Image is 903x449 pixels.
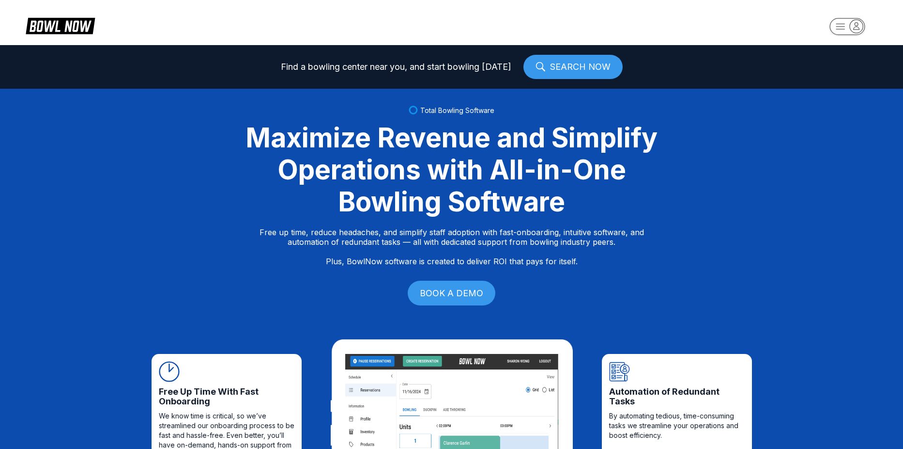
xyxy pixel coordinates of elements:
[523,55,623,79] a: SEARCH NOW
[281,62,511,72] span: Find a bowling center near you, and start bowling [DATE]
[159,387,294,406] span: Free Up Time With Fast Onboarding
[609,387,745,406] span: Automation of Redundant Tasks
[609,411,745,440] span: By automating tedious, time-consuming tasks we streamline your operations and boost efficiency.
[234,122,670,218] div: Maximize Revenue and Simplify Operations with All-in-One Bowling Software
[260,227,644,266] p: Free up time, reduce headaches, and simplify staff adoption with fast-onboarding, intuitive softw...
[420,106,494,114] span: Total Bowling Software
[408,281,495,305] a: BOOK A DEMO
